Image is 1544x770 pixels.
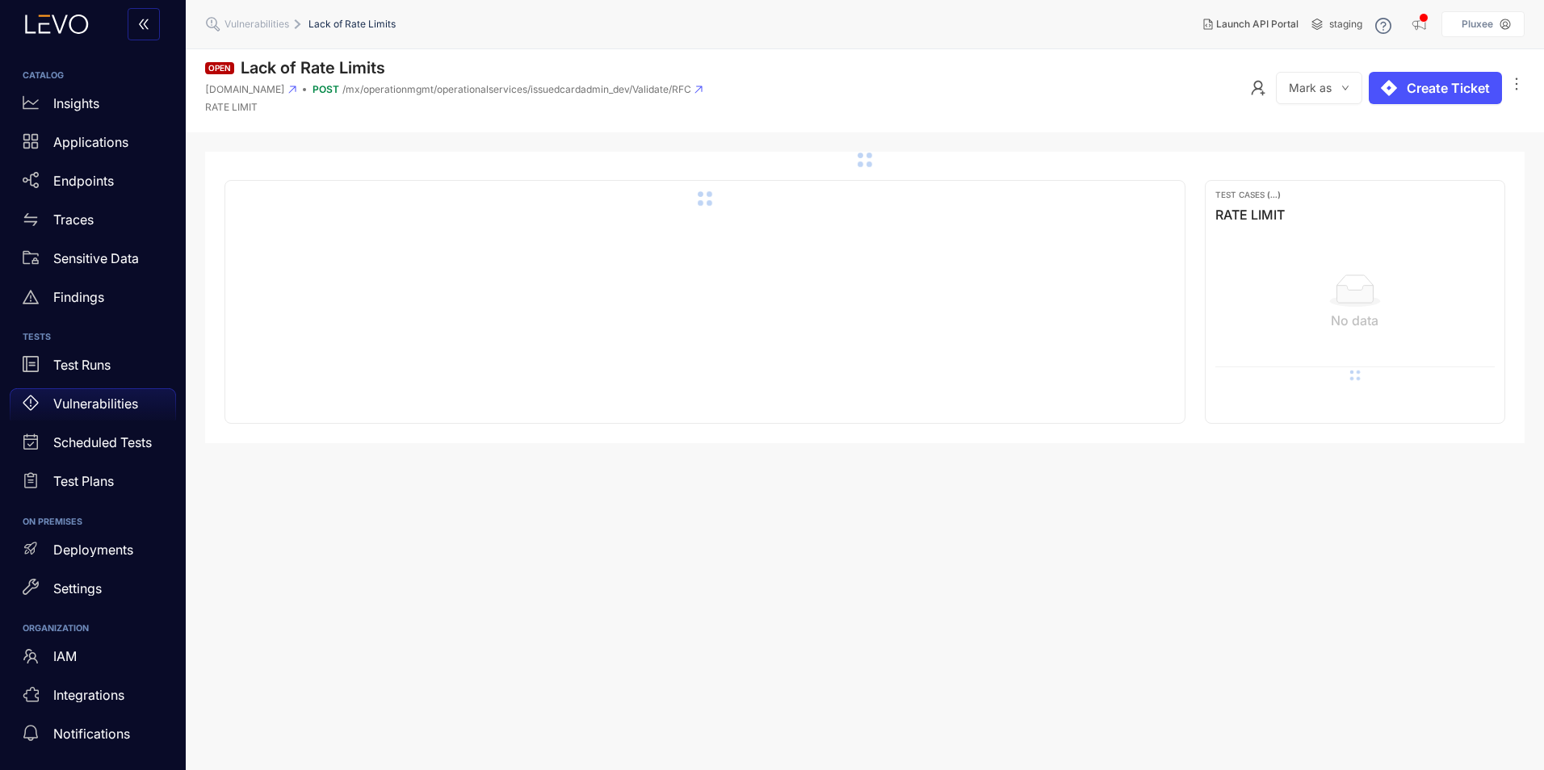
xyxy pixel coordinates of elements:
[53,435,152,450] p: Scheduled Tests
[205,62,234,75] span: Open
[10,534,176,572] a: Deployments
[53,726,130,741] p: Notifications
[53,290,104,304] p: Findings
[1190,11,1311,37] button: Launch API Portal
[23,211,39,228] span: swap
[1341,84,1349,93] span: down
[1276,72,1362,104] button: Mark asdown
[1250,80,1266,96] span: user-add
[205,102,703,113] p: RATE LIMIT
[10,718,176,756] a: Notifications
[23,517,163,527] h6: ON PREMISES
[53,135,128,149] p: Applications
[1289,82,1332,94] span: Mark as
[53,396,138,411] p: Vulnerabilities
[1508,76,1525,94] span: ellipsis
[308,19,396,30] span: Lack of Rate Limits
[10,349,176,388] a: Test Runs
[342,84,691,95] span: /mx/operationmgmt/operationalservices/issuedcardadmin_dev/Validate/RFC
[313,83,339,95] span: POST
[53,649,77,663] p: IAM
[53,358,111,372] p: Test Runs
[1508,72,1525,98] button: ellipsis
[23,71,163,81] h6: CATALOG
[128,8,160,40] button: double-left
[10,203,176,242] a: Traces
[10,242,176,281] a: Sensitive Data
[137,18,150,32] span: double-left
[53,688,124,702] p: Integrations
[53,251,139,266] p: Sensitive Data
[10,87,176,126] a: Insights
[1462,19,1493,30] p: Pluxee
[23,624,163,634] h6: ORGANIZATION
[1267,190,1281,199] b: ( ... )
[1215,190,1496,200] p: Test Cases
[1369,72,1502,104] button: Create Ticket
[1329,19,1362,30] span: staging
[10,388,176,427] a: Vulnerabilities
[1407,81,1490,95] span: Create Ticket
[10,427,176,466] a: Scheduled Tests
[10,679,176,718] a: Integrations
[10,165,176,203] a: Endpoints
[53,212,94,227] p: Traces
[10,466,176,504] a: Test Plans
[53,542,133,557] p: Deployments
[205,84,285,95] span: [DOMAIN_NAME]
[10,640,176,679] a: IAM
[241,59,385,77] h1: Lack of Rate Limits
[10,126,176,165] a: Applications
[1228,313,1483,328] div: No data
[10,572,176,611] a: Settings
[53,474,114,488] p: Test Plans
[53,174,114,188] p: Endpoints
[53,581,102,596] p: Settings
[23,648,39,664] span: team
[53,96,99,111] p: Insights
[224,19,289,30] span: Vulnerabilities
[10,281,176,320] a: Findings
[23,289,39,305] span: warning
[23,333,163,342] h6: TESTS
[1216,19,1299,30] span: Launch API Portal
[1215,207,1496,222] h3: RATE LIMIT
